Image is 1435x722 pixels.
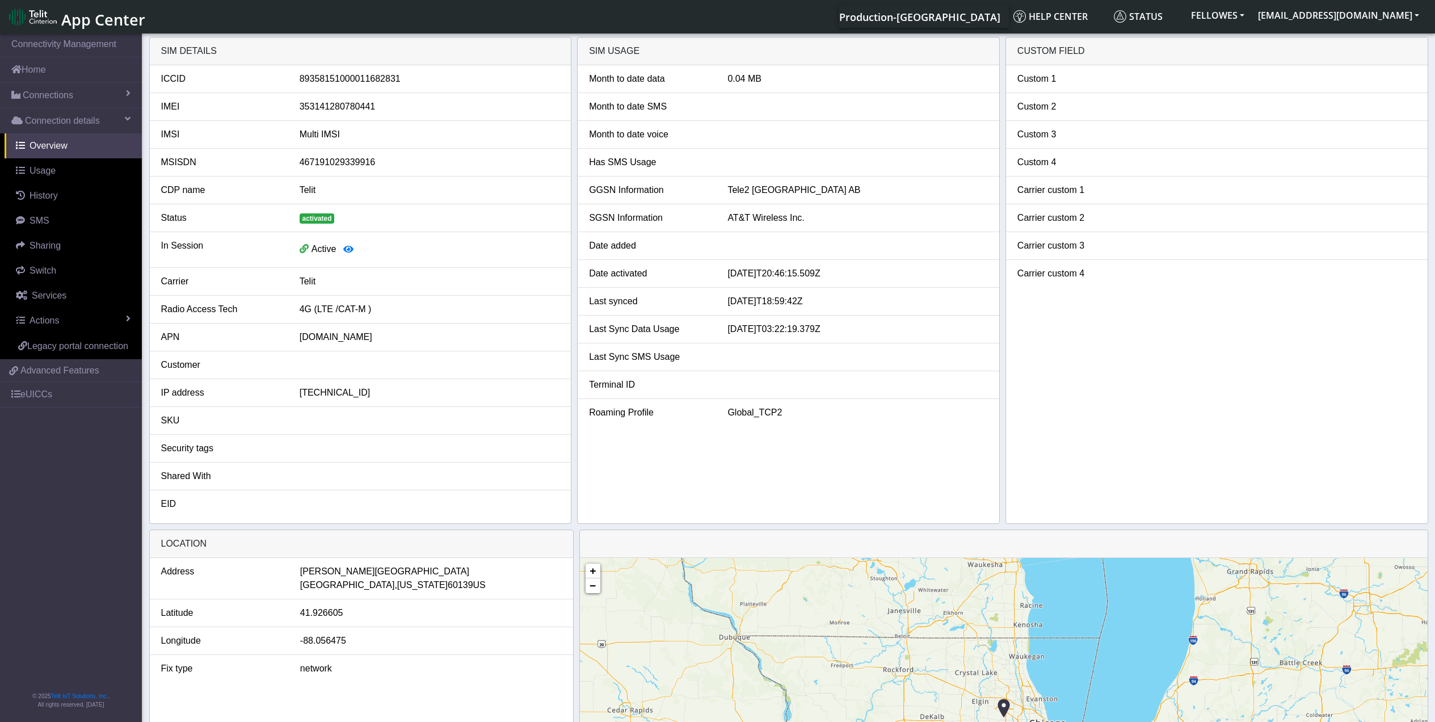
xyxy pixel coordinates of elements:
div: Address [153,565,292,592]
div: Fix type [153,662,292,675]
span: Switch [30,266,56,275]
span: Advanced Features [20,364,99,377]
div: Carrier custom 4 [1009,267,1147,280]
div: 467191029339916 [291,156,568,169]
span: History [30,191,58,200]
div: ICCID [153,72,291,86]
div: Last Sync SMS Usage [580,350,719,364]
div: SIM details [150,37,571,65]
div: Month to date voice [580,128,719,141]
div: IMEI [153,100,291,114]
div: Terminal ID [580,378,719,392]
span: Legacy portal connection [27,341,128,351]
div: LOCATION [150,530,573,558]
div: [DOMAIN_NAME] [291,330,568,344]
span: Production-[GEOGRAPHIC_DATA] [839,10,1000,24]
span: [PERSON_NAME][GEOGRAPHIC_DATA] [300,565,469,578]
div: Tele2 [GEOGRAPHIC_DATA] AB [719,183,996,197]
button: FELLOWES [1184,5,1251,26]
a: Overview [5,133,142,158]
div: SKU [153,414,291,427]
div: Telit [291,275,568,288]
div: Custom field [1006,37,1428,65]
div: Date added [580,239,719,253]
div: Carrier custom 3 [1009,239,1147,253]
span: Connection details [25,114,100,128]
div: CDP name [153,183,291,197]
div: [DATE]T20:46:15.509Z [719,267,996,280]
span: 60139 [448,578,473,592]
img: knowledge.svg [1013,10,1026,23]
span: [GEOGRAPHIC_DATA], [300,578,397,592]
a: Zoom in [586,564,600,578]
div: [DATE]T03:22:19.379Z [719,322,996,336]
div: [TECHNICAL_ID] [291,386,568,400]
span: Usage [30,166,56,175]
div: Multi IMSI [291,128,568,141]
span: US [473,578,486,592]
div: Telit [291,183,568,197]
div: APN [153,330,291,344]
div: Radio Access Tech [153,303,291,316]
div: MSISDN [153,156,291,169]
a: SMS [5,208,142,233]
div: Global_TCP2 [719,406,996,419]
div: SGSN Information [580,211,719,225]
div: GGSN Information [580,183,719,197]
div: 0.04 MB [719,72,996,86]
a: Telit IoT Solutions, Inc. [51,693,108,699]
div: -88.056475 [292,634,570,648]
div: Longitude [153,634,292,648]
div: 41.926605 [292,606,570,620]
div: Customer [153,358,291,372]
a: History [5,183,142,208]
a: Usage [5,158,142,183]
span: Services [32,291,66,300]
img: logo-telit-cinterion-gw-new.png [9,8,57,26]
span: SMS [30,216,49,225]
div: Has SMS Usage [580,156,719,169]
div: Last synced [580,295,719,308]
div: [DATE]T18:59:42Z [719,295,996,308]
span: Status [1114,10,1163,23]
div: Last Sync Data Usage [580,322,719,336]
a: Status [1109,5,1184,28]
span: Overview [30,141,68,150]
span: Connections [23,89,73,102]
div: 89358151000011682831 [291,72,568,86]
div: In Session [153,239,291,261]
div: Date activated [580,267,719,280]
div: Custom 3 [1009,128,1147,141]
button: [EMAIL_ADDRESS][DOMAIN_NAME] [1251,5,1426,26]
a: Sharing [5,233,142,258]
span: activated [300,213,335,224]
img: status.svg [1114,10,1126,23]
div: Latitude [153,606,292,620]
a: Services [5,283,142,308]
div: Custom 2 [1009,100,1147,114]
div: network [292,662,570,675]
div: Roaming Profile [580,406,719,419]
button: View session details [336,239,361,261]
div: 353141280780441 [291,100,568,114]
a: Actions [5,308,142,333]
div: Month to date data [580,72,719,86]
span: Active [312,244,336,254]
div: Month to date SMS [580,100,719,114]
div: IMSI [153,128,291,141]
a: Help center [1009,5,1109,28]
span: [US_STATE] [397,578,448,592]
div: Carrier custom 2 [1009,211,1147,225]
div: IP address [153,386,291,400]
div: Custom 1 [1009,72,1147,86]
div: Custom 4 [1009,156,1147,169]
div: Carrier [153,275,291,288]
div: EID [153,497,291,511]
div: Security tags [153,442,291,455]
span: App Center [61,9,145,30]
a: Switch [5,258,142,283]
a: Zoom out [586,578,600,593]
div: Carrier custom 1 [1009,183,1147,197]
span: Help center [1013,10,1088,23]
div: 4G (LTE /CAT-M ) [291,303,568,316]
